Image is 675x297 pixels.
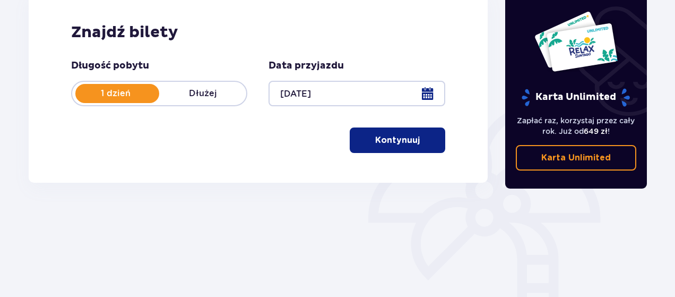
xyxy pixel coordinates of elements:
[521,88,631,107] p: Karta Unlimited
[584,127,608,135] span: 649 zł
[516,115,637,137] p: Zapłać raz, korzystaj przez cały rok. Już od !
[350,128,445,153] button: Kontynuuj
[72,88,159,99] p: 1 dzień
[159,88,246,99] p: Dłużej
[375,134,420,146] p: Kontynuuj
[516,145,637,171] a: Karta Unlimited
[541,152,611,164] p: Karta Unlimited
[269,60,344,72] p: Data przyjazdu
[534,11,618,72] img: Dwie karty całoroczne do Suntago z napisem 'UNLIMITED RELAX', na białym tle z tropikalnymi liśćmi...
[71,60,149,72] p: Długość pobytu
[71,22,445,43] h2: Znajdź bilety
